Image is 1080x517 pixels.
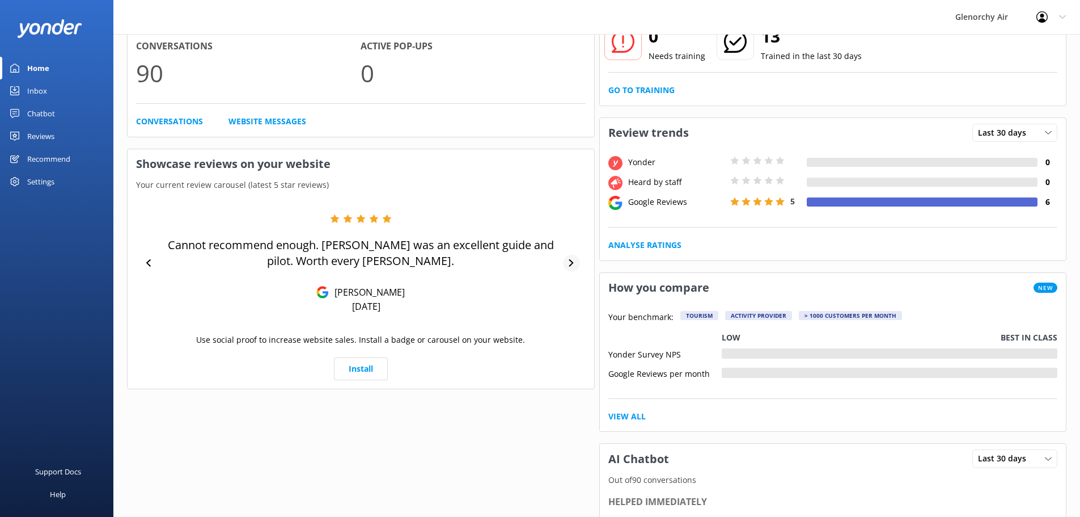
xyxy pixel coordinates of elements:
[761,50,862,62] p: Trained in the last 30 days
[725,311,792,320] div: Activity Provider
[27,170,54,193] div: Settings
[27,57,49,79] div: Home
[316,286,329,299] img: Google Reviews
[128,149,594,179] h3: Showcase reviews on your website
[649,50,705,62] p: Needs training
[27,79,47,102] div: Inbox
[1037,176,1057,188] h4: 0
[722,331,740,344] p: Low
[600,273,718,302] h3: How you compare
[608,348,722,359] div: Yonder Survey NPS
[625,176,727,188] div: Heard by staff
[228,115,306,128] a: Website Messages
[649,23,705,50] h2: 0
[608,84,675,96] a: Go to Training
[159,237,563,269] p: Cannot recommend enough. [PERSON_NAME] was an excellent guide and pilot. Worth every [PERSON_NAME].
[600,474,1066,486] p: Out of 90 conversations
[17,19,82,38] img: yonder-white-logo.png
[136,39,361,54] h4: Conversations
[136,115,203,128] a: Conversations
[608,495,1058,510] div: Helped immediately
[27,148,70,170] div: Recommend
[761,23,862,50] h2: 13
[329,286,405,299] p: [PERSON_NAME]
[600,118,697,148] h3: Review trends
[1037,156,1057,169] h4: 0
[625,156,727,169] div: Yonder
[334,358,388,380] a: Install
[978,127,1033,139] span: Last 30 days
[50,483,66,506] div: Help
[1001,331,1057,344] p: Best in class
[790,196,795,207] span: 5
[1037,196,1057,208] h4: 6
[608,410,646,423] a: View All
[608,368,722,378] div: Google Reviews per month
[196,334,525,346] p: Use social proof to increase website sales. Install a badge or carousel on your website.
[608,239,681,251] a: Analyse Ratings
[625,196,727,208] div: Google Reviews
[680,311,718,320] div: Tourism
[600,444,677,474] h3: AI Chatbot
[27,102,55,125] div: Chatbot
[352,300,380,313] p: [DATE]
[27,125,54,148] div: Reviews
[799,311,902,320] div: > 1000 customers per month
[1034,283,1057,293] span: New
[35,460,81,483] div: Support Docs
[978,452,1033,465] span: Last 30 days
[361,39,585,54] h4: Active Pop-ups
[136,54,361,92] p: 90
[128,179,594,191] p: Your current review carousel (latest 5 star reviews)
[361,54,585,92] p: 0
[608,311,674,325] p: Your benchmark:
